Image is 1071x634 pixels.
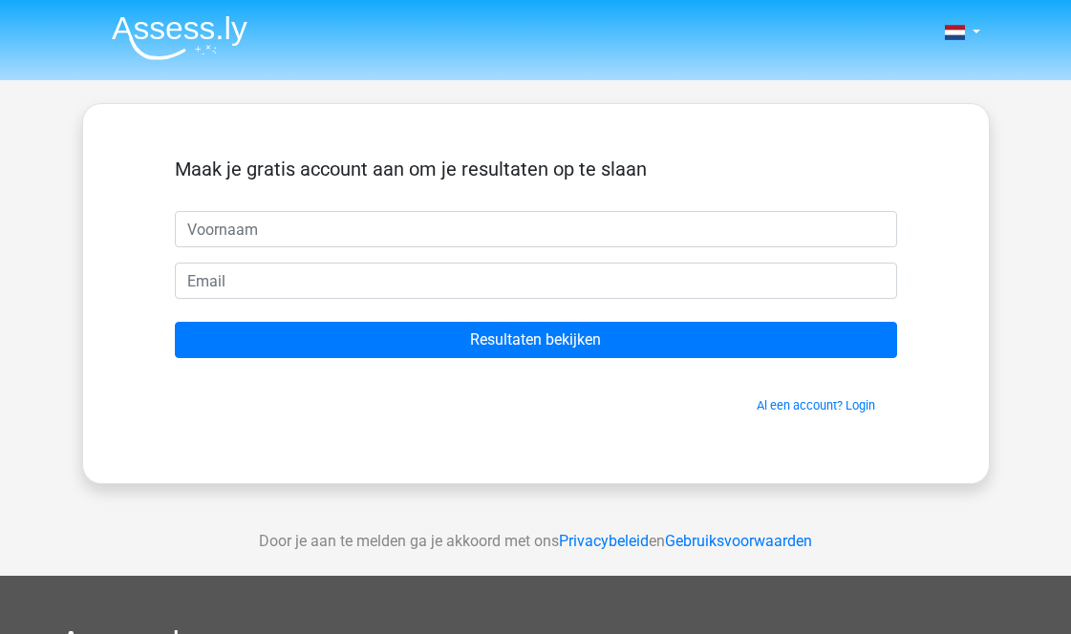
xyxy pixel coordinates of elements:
h5: Maak je gratis account aan om je resultaten op te slaan [175,158,897,180]
a: Al een account? Login [757,398,875,412]
input: Resultaten bekijken [175,322,897,358]
a: Privacybeleid [559,532,649,550]
img: Assessly [112,15,247,60]
input: Voornaam [175,211,897,247]
input: Email [175,263,897,299]
a: Gebruiksvoorwaarden [665,532,812,550]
